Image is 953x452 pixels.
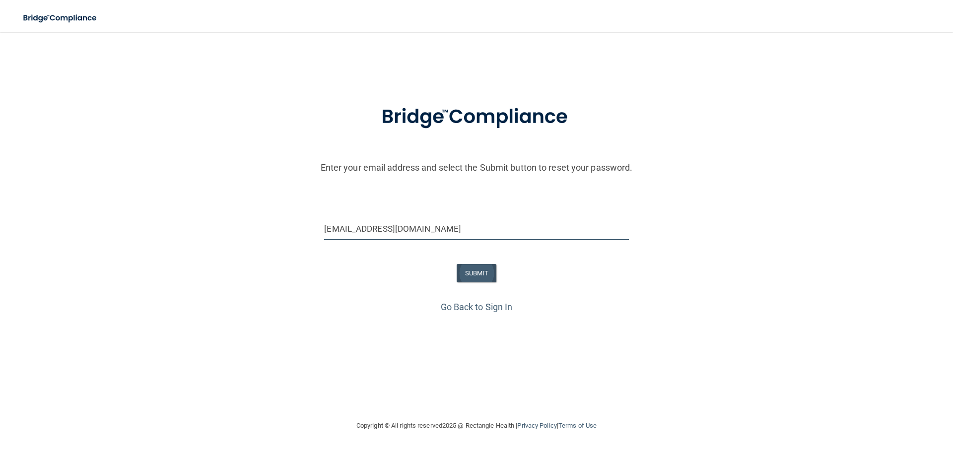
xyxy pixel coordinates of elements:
div: Copyright © All rights reserved 2025 @ Rectangle Health | | [295,410,658,442]
a: Go Back to Sign In [441,302,513,312]
input: Email [324,218,628,240]
a: Privacy Policy [517,422,556,429]
img: bridge_compliance_login_screen.278c3ca4.svg [361,91,592,143]
img: bridge_compliance_login_screen.278c3ca4.svg [15,8,106,28]
button: SUBMIT [457,264,497,282]
a: Terms of Use [558,422,597,429]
